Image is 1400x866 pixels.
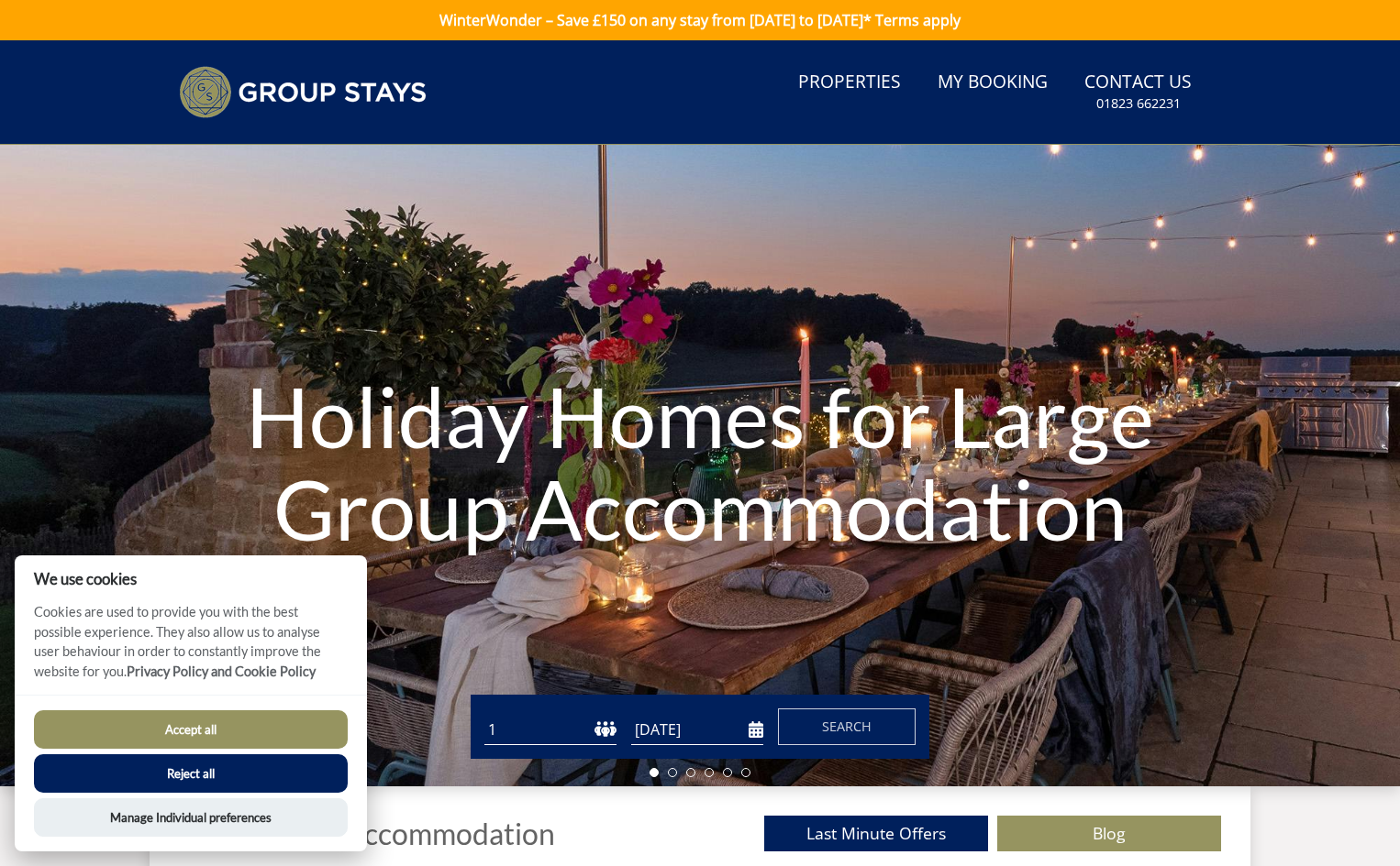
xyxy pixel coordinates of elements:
button: Manage Individual preferences [34,798,348,837]
a: My Booking [930,62,1055,104]
small: 01823 662231 [1096,94,1181,113]
a: Last Minute Offers [764,816,988,851]
h2: We use cookies [15,570,367,587]
span: Search [822,718,872,735]
button: Reject all [34,754,348,793]
a: Privacy Policy and Cookie Policy [127,663,316,679]
input: Arrival Date [631,715,763,745]
p: Cookies are used to provide you with the best possible experience. They also allow us to analyse ... [15,602,367,695]
img: Group Stays [179,66,427,118]
button: Search [778,708,916,745]
a: Blog [997,816,1221,851]
h1: Large Group Accommodation [179,817,555,850]
a: Properties [791,62,908,104]
a: Contact Us01823 662231 [1077,62,1199,122]
h1: Holiday Homes for Large Group Accommodation [210,334,1190,591]
button: Accept all [34,710,348,749]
